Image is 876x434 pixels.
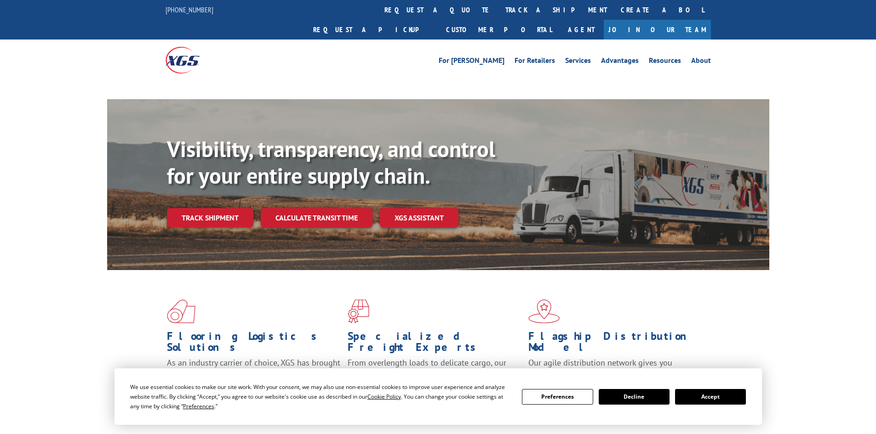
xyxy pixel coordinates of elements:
span: Our agile distribution network gives you nationwide inventory management on demand. [528,357,698,379]
a: Agent [559,20,604,39]
h1: Flagship Distribution Model [528,331,702,357]
img: xgs-icon-focused-on-flooring-red [348,299,369,323]
button: Decline [599,389,670,405]
a: [PHONE_NUMBER] [166,5,213,14]
span: Preferences [183,402,214,410]
a: XGS ASSISTANT [380,208,458,228]
a: Request a pickup [306,20,439,39]
a: Join Our Team [604,20,711,39]
button: Accept [675,389,746,405]
a: Resources [649,57,681,67]
a: For Retailers [515,57,555,67]
div: We use essential cookies to make our site work. With your consent, we may also use non-essential ... [130,382,511,411]
h1: Flooring Logistics Solutions [167,331,341,357]
span: Cookie Policy [367,393,401,400]
a: Calculate transit time [261,208,372,228]
button: Preferences [522,389,593,405]
a: Track shipment [167,208,253,227]
img: xgs-icon-total-supply-chain-intelligence-red [167,299,195,323]
a: For [PERSON_NAME] [439,57,504,67]
a: Advantages [601,57,639,67]
h1: Specialized Freight Experts [348,331,521,357]
div: Cookie Consent Prompt [115,368,762,425]
img: xgs-icon-flagship-distribution-model-red [528,299,560,323]
b: Visibility, transparency, and control for your entire supply chain. [167,135,495,190]
a: Services [565,57,591,67]
a: About [691,57,711,67]
span: As an industry carrier of choice, XGS has brought innovation and dedication to flooring logistics... [167,357,340,390]
a: Customer Portal [439,20,559,39]
p: From overlength loads to delicate cargo, our experienced staff knows the best way to move your fr... [348,357,521,398]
